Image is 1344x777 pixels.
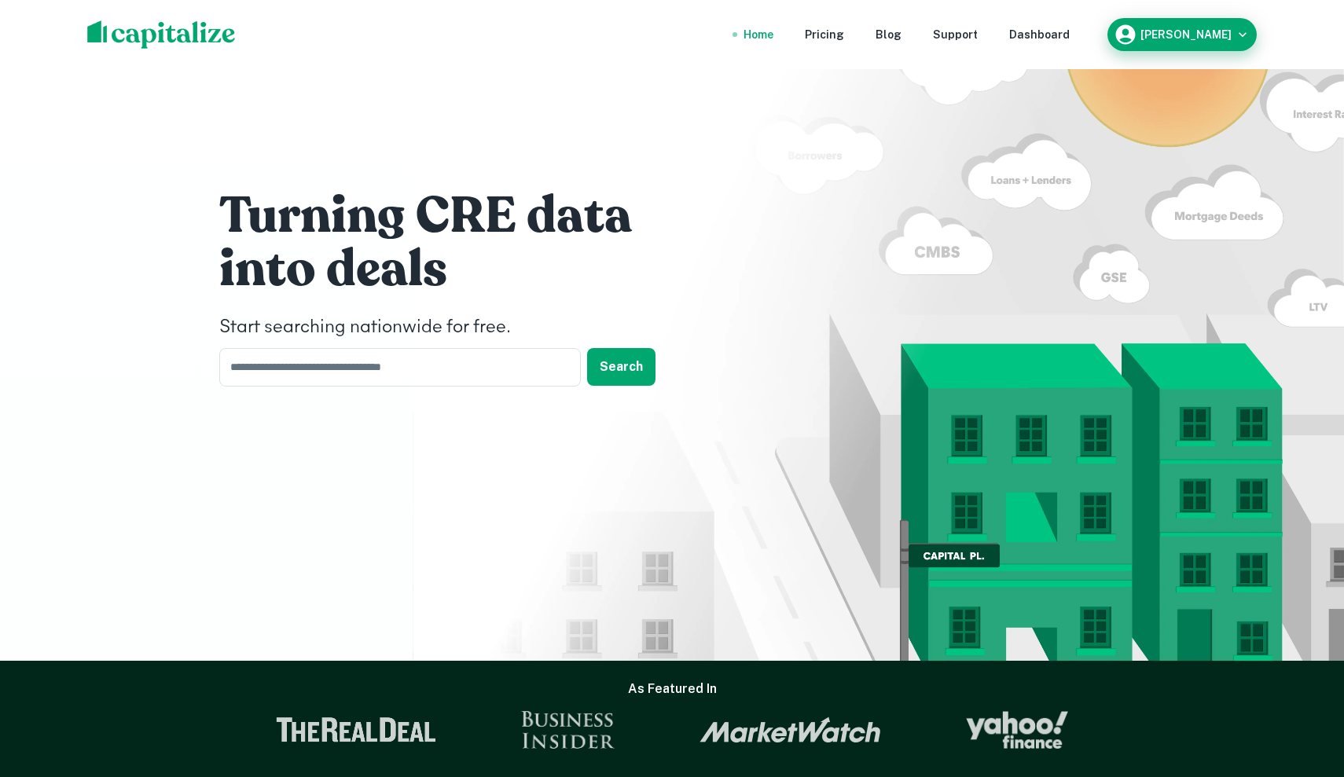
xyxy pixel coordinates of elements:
[700,717,881,743] img: Market Watch
[219,238,691,301] h1: into deals
[966,711,1068,749] img: Yahoo Finance
[628,680,717,698] h6: As Featured In
[1140,29,1232,40] h6: [PERSON_NAME]
[744,26,773,43] a: Home
[876,26,902,43] a: Blog
[805,26,844,43] a: Pricing
[276,717,436,742] img: The Real Deal
[933,26,978,43] a: Support
[1265,651,1344,727] iframe: Chat Widget
[1009,26,1070,43] a: Dashboard
[587,348,655,386] button: Search
[219,185,691,247] h1: Turning CRE data
[219,313,691,342] h4: Start searching nationwide for free.
[1107,18,1257,51] button: [PERSON_NAME]
[87,20,236,49] img: capitalize-logo.png
[521,711,615,749] img: Business Insider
